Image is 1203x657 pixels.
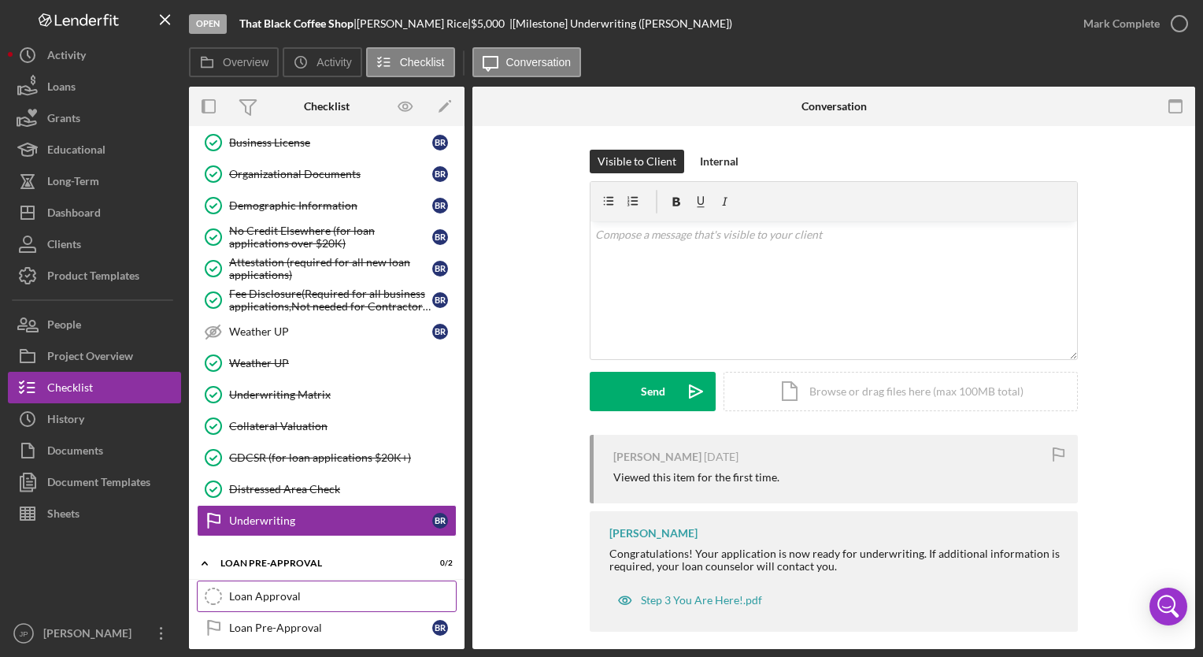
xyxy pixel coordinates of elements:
[197,190,457,221] a: Demographic InformationBR
[197,442,457,473] a: GDCSR (for loan applications $20K+)
[197,379,457,410] a: Underwriting Matrix
[700,150,738,173] div: Internal
[304,100,350,113] div: Checklist
[197,612,457,644] a: Loan Pre-ApprovalBR
[229,622,432,634] div: Loan Pre-Approval
[1083,8,1160,39] div: Mark Complete
[424,559,453,568] div: 0 / 2
[432,166,448,182] div: B R
[197,410,457,442] a: Collateral Valuation
[704,451,738,463] time: 2025-08-11 17:51
[609,585,770,616] button: Step 3 You Are Here!.pdf
[432,324,448,340] div: B R
[197,158,457,190] a: Organizational DocumentsBR
[432,513,448,529] div: B R
[692,150,746,173] button: Internal
[229,357,456,369] div: Weather UP
[590,372,716,411] button: Send
[47,435,103,470] div: Documents
[229,199,432,212] div: Demographic Information
[8,466,181,498] button: Document Templates
[47,197,101,232] div: Dashboard
[366,47,455,77] button: Checklist
[432,292,448,308] div: B R
[47,466,150,502] div: Document Templates
[229,225,432,250] div: No Credit Elsewhere (for loan applications over $20K)
[197,284,457,316] a: Fee Disclosure(Required for all business applications,Not needed for Contractor loans)BR
[432,229,448,245] div: B R
[229,136,432,149] div: Business License
[590,150,684,173] button: Visible to Client
[197,221,457,253] a: No Credit Elsewhere (for loan applications over $20K)BR
[8,102,181,134] a: Grants
[8,134,181,165] button: Educational
[1149,588,1187,625] div: Open Intercom Messenger
[8,435,181,466] button: Documents
[47,340,133,376] div: Project Overview
[8,71,181,102] button: Loans
[432,261,448,277] div: B R
[509,17,732,30] div: | [Milestone] Underwriting ([PERSON_NAME])
[47,134,105,169] div: Educational
[1068,8,1195,39] button: Mark Complete
[47,309,81,344] div: People
[8,498,181,529] button: Sheets
[239,17,353,30] b: That Black Coffee Shop
[189,14,227,34] div: Open
[39,618,142,653] div: [PERSON_NAME]
[8,372,181,403] button: Checklist
[47,498,80,533] div: Sheets
[8,309,181,340] a: People
[801,100,867,113] div: Conversation
[189,47,279,77] button: Overview
[229,325,432,338] div: Weather UP
[609,547,1062,573] div: Congratulations! Your application is now ready for underwriting. If additional information is req...
[197,473,457,505] a: Distressed Area Check
[613,471,779,484] div: Viewed this item for the first time.
[283,47,361,77] button: Activity
[432,620,448,636] div: B R
[229,388,456,401] div: Underwriting Matrix
[47,228,81,264] div: Clients
[197,127,457,158] a: Business LicenseBR
[400,56,445,69] label: Checklist
[8,403,181,435] button: History
[8,39,181,71] button: Activity
[197,316,457,347] a: Weather UPBR
[239,17,357,30] div: |
[47,39,86,75] div: Activity
[8,618,181,649] button: JP[PERSON_NAME]
[8,197,181,228] button: Dashboard
[609,527,698,540] div: [PERSON_NAME]
[229,168,432,180] div: Organizational Documents
[229,256,432,281] div: Attestation (required for all new loan applications)
[19,629,28,638] text: JP
[8,228,181,260] button: Clients
[229,420,456,432] div: Collateral Valuation
[8,340,181,372] button: Project Overview
[8,260,181,291] button: Product Templates
[357,17,471,30] div: [PERSON_NAME] Rice |
[229,590,456,603] div: Loan Approval
[47,403,84,439] div: History
[316,56,351,69] label: Activity
[229,288,432,313] div: Fee Disclosure(Required for all business applications,Not needed for Contractor loans)
[229,451,456,464] div: GDCSR (for loan applications $20K+)
[8,165,181,197] button: Long-Term
[197,253,457,284] a: Attestation (required for all new loan applications)BR
[598,150,676,173] div: Visible to Client
[229,514,432,527] div: Underwriting
[197,581,457,612] a: Loan Approval
[472,47,582,77] button: Conversation
[47,372,93,407] div: Checklist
